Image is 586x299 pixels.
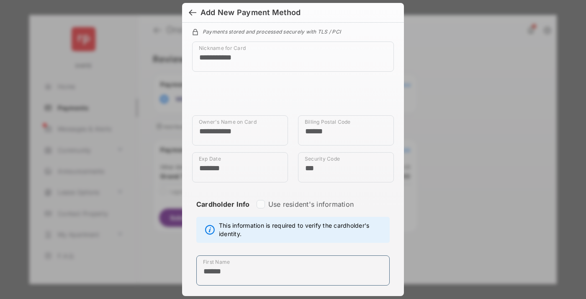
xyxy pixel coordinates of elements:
[192,27,394,35] div: Payments stored and processed securely with TLS / PCI
[196,200,250,224] strong: Cardholder Info
[192,78,394,115] iframe: Credit card field
[268,200,354,208] label: Use resident's information
[200,8,301,17] div: Add New Payment Method
[219,221,385,238] span: This information is required to verify the cardholder's identity.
